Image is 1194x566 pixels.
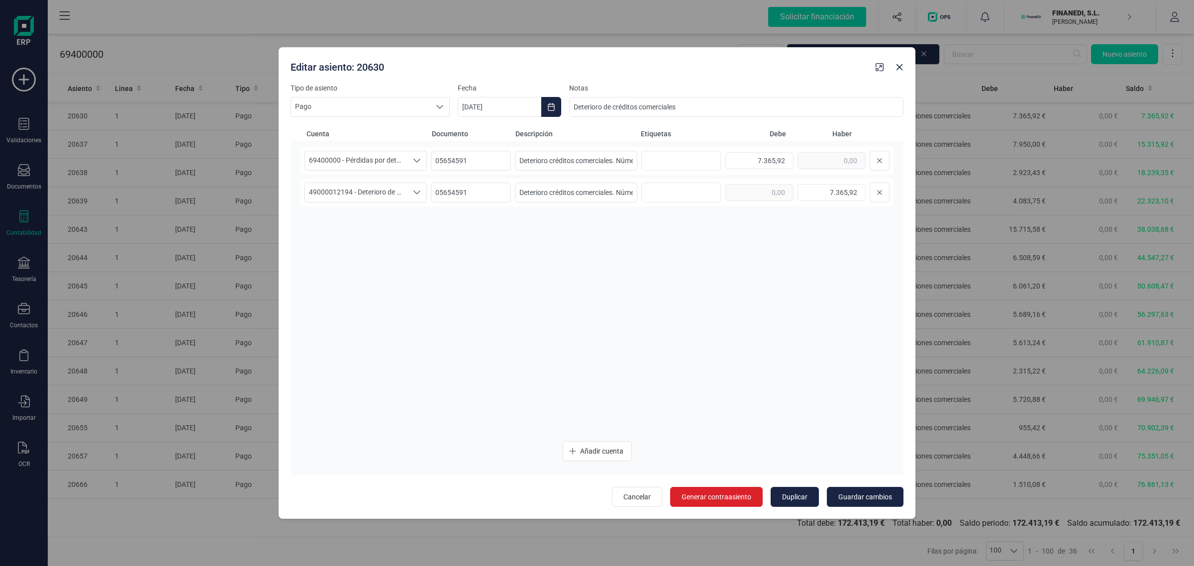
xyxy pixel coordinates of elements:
[580,446,623,456] span: Añadir cuenta
[771,487,819,507] button: Duplicar
[291,83,450,93] label: Tipo de asiento
[541,97,561,117] button: Choose Date
[797,152,866,169] input: 0,00
[724,129,786,139] span: Debe
[612,487,662,507] button: Cancelar
[515,129,637,139] span: Descripción
[790,129,852,139] span: Haber
[305,151,407,170] span: 69400000 - Pérdidas por deterioro de créditos por operaciones comerciales
[432,129,511,139] span: Documento
[782,492,807,502] span: Duplicar
[287,56,872,74] div: Editar asiento: 20630
[725,152,794,169] input: 0,00
[569,83,903,93] label: Notas
[458,83,561,93] label: Fecha
[305,183,407,202] span: 49000012194 - Deterioro de valor de créditos por operaciones comerciales
[407,183,426,202] div: Seleccione una cuenta
[725,184,794,201] input: 0,00
[797,184,866,201] input: 0,00
[838,492,892,502] span: Guardar cambios
[670,487,763,507] button: Generar contraasiento
[291,97,430,116] span: Pago
[641,129,720,139] span: Etiquetas
[623,492,651,502] span: Cancelar
[682,492,751,502] span: Generar contraasiento
[306,129,428,139] span: Cuenta
[827,487,903,507] button: Guardar cambios
[563,441,632,461] button: Añadir cuenta
[407,151,426,170] div: Seleccione una cuenta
